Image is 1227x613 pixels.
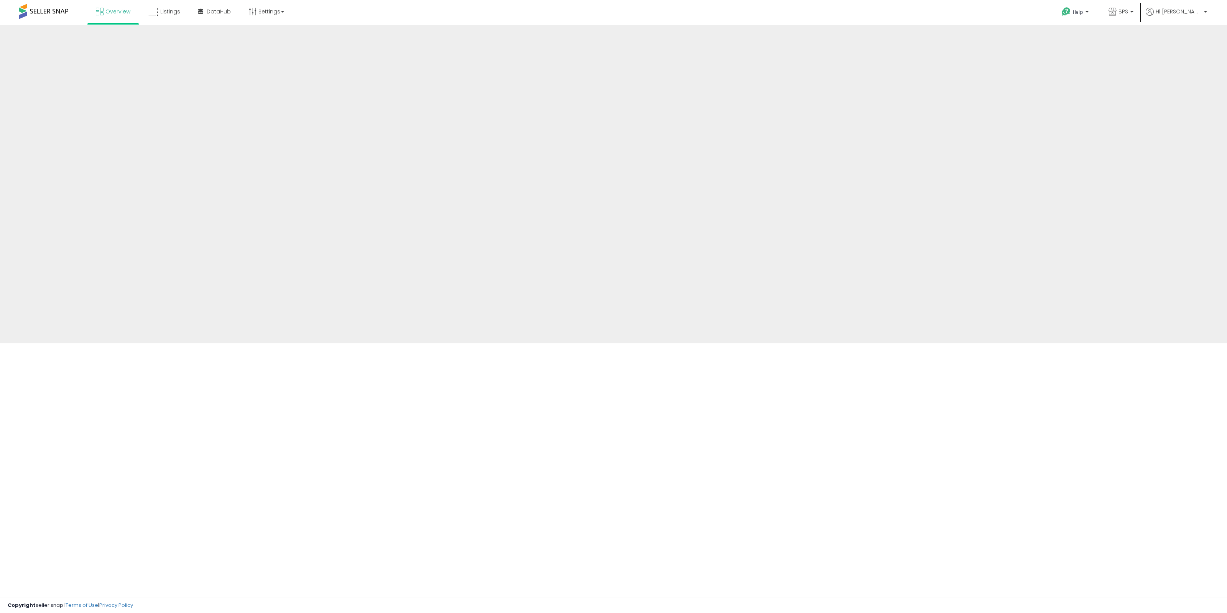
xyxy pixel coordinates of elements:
[160,8,180,15] span: Listings
[105,8,130,15] span: Overview
[1061,7,1071,16] i: Get Help
[1118,8,1128,15] span: BPS
[1146,8,1207,25] a: Hi [PERSON_NAME]
[207,8,231,15] span: DataHub
[1073,9,1083,15] span: Help
[1056,1,1096,25] a: Help
[1156,8,1202,15] span: Hi [PERSON_NAME]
